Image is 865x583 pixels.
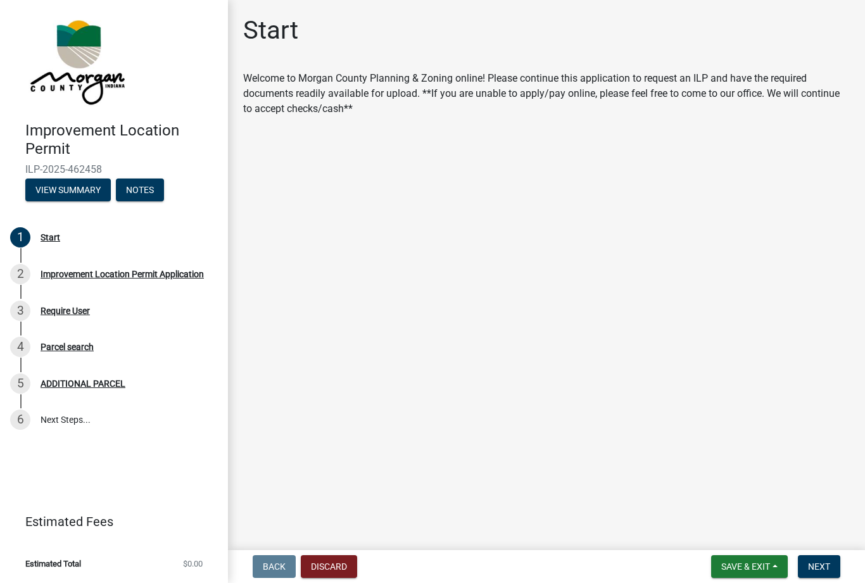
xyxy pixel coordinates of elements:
[25,163,203,175] span: ILP-2025-462458
[41,379,125,388] div: ADDITIONAL PARCEL
[41,306,90,315] div: Require User
[243,71,850,116] div: Welcome to Morgan County Planning & Zoning online! Please continue this application to request an...
[116,185,164,196] wm-modal-confirm: Notes
[10,410,30,430] div: 6
[253,555,296,578] button: Back
[41,270,204,279] div: Improvement Location Permit Application
[10,227,30,248] div: 1
[10,301,30,321] div: 3
[711,555,788,578] button: Save & Exit
[808,561,830,572] span: Next
[263,561,286,572] span: Back
[116,179,164,201] button: Notes
[183,560,203,568] span: $0.00
[721,561,770,572] span: Save & Exit
[25,179,111,201] button: View Summary
[10,509,208,534] a: Estimated Fees
[25,185,111,196] wm-modal-confirm: Summary
[25,560,81,568] span: Estimated Total
[25,122,218,158] h4: Improvement Location Permit
[798,555,840,578] button: Next
[301,555,357,578] button: Discard
[10,337,30,357] div: 4
[41,342,94,351] div: Parcel search
[41,233,60,242] div: Start
[25,13,127,108] img: Morgan County, Indiana
[10,373,30,394] div: 5
[243,15,298,46] h1: Start
[10,264,30,284] div: 2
